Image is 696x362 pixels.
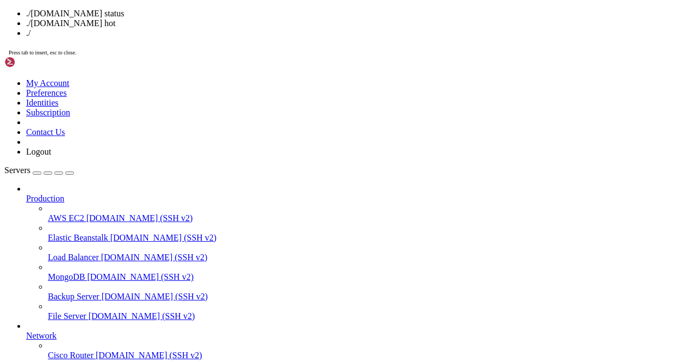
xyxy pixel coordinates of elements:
a: MongoDB [DOMAIN_NAME] (SSH v2) [48,272,692,282]
x-row: Welcome to Ubuntu 22.04.5 LTS (GNU/Linux 5.15.0-25-generic x86_64) [4,4,554,10]
li: Cisco Router [DOMAIN_NAME] (SSH v2) [48,341,692,360]
a: Servers [4,165,74,175]
span: File Server [48,311,86,321]
li: Elastic Beanstalk [DOMAIN_NAME] (SSH v2) [48,223,692,243]
span: [DOMAIN_NAME] (SSH v2) [87,272,194,281]
x-row: Last login: [DATE] from [TECHNICAL_ID] [4,91,554,97]
span: Load Balancer [48,253,99,262]
li: Load Balancer [DOMAIN_NAME] (SSH v2) [48,243,692,262]
span: [DOMAIN_NAME] (SSH v2) [102,292,208,301]
a: Preferences [26,88,67,97]
span: [DOMAIN_NAME] (SSH v2) [89,311,195,321]
a: Production [26,194,692,204]
x-row: This server is hosted by Contabo. If you have any questions or need help, [4,75,554,81]
a: My Account [26,78,70,88]
x-row: root@b6f5b3d65fe3:/usr/src/app# ./ [4,102,554,108]
a: Subscription [26,108,70,117]
li: Production [26,184,692,321]
span: Cisco Router [48,351,94,360]
li: Backup Server [DOMAIN_NAME] (SSH v2) [48,282,692,302]
a: Elastic Beanstalk [DOMAIN_NAME] (SSH v2) [48,233,692,243]
x-row: \____\___/|_|\_| |_/_/ \_|___/\___/ [4,53,554,59]
span: [DOMAIN_NAME] (SSH v2) [96,351,202,360]
x-row: | | / _ \| \| |_ _/ \ | _ )/ _ \ [4,42,554,48]
x-row: _____ [4,32,554,37]
span: Servers [4,165,30,175]
x-row: | |__| (_) | .` | | |/ _ \| _ \ (_) | [4,48,554,53]
a: Network [26,331,692,341]
li: ./[DOMAIN_NAME] status [26,9,692,19]
img: Shellngn [4,57,67,68]
span: Production [26,194,64,203]
x-row: * Management: [URL][DOMAIN_NAME] [4,21,554,26]
x-row: / ___/___ _ _ _____ _ ___ ___ [4,37,554,42]
x-row: Welcome! [4,64,554,70]
span: Elastic Beanstalk [48,233,108,242]
li: AWS EC2 [DOMAIN_NAME] (SSH v2) [48,204,692,223]
li: ./[DOMAIN_NAME] hot [26,19,692,28]
li: ./ [26,28,692,38]
a: Cisco Router [DOMAIN_NAME] (SSH v2) [48,351,692,360]
div: (34, 18) [104,102,107,108]
span: [DOMAIN_NAME] (SSH v2) [101,253,208,262]
li: File Server [DOMAIN_NAME] (SSH v2) [48,302,692,321]
span: Press tab to insert, esc to close. [9,50,76,56]
span: MongoDB [48,272,85,281]
span: AWS EC2 [48,213,84,223]
span: Backup Server [48,292,100,301]
x-row: please don't hesitate to contact us at [EMAIL_ADDRESS][DOMAIN_NAME]. [4,81,554,86]
a: Contact Us [26,127,65,137]
x-row: * Documentation: [URL][DOMAIN_NAME] [4,15,554,21]
span: [DOMAIN_NAME] (SSH v2) [86,213,193,223]
a: AWS EC2 [DOMAIN_NAME] (SSH v2) [48,213,692,223]
x-row: * Support: [URL][DOMAIN_NAME] [4,26,554,32]
a: Identities [26,98,59,107]
a: Logout [26,147,51,156]
span: [DOMAIN_NAME] (SSH v2) [110,233,217,242]
a: Load Balancer [DOMAIN_NAME] (SSH v2) [48,253,692,262]
span: Network [26,331,57,340]
x-row: root@vmi2632794:~# docker exec -it telegram-claim-bot /bin/bash [4,97,554,102]
li: MongoDB [DOMAIN_NAME] (SSH v2) [48,262,692,282]
a: File Server [DOMAIN_NAME] (SSH v2) [48,311,692,321]
a: Backup Server [DOMAIN_NAME] (SSH v2) [48,292,692,302]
